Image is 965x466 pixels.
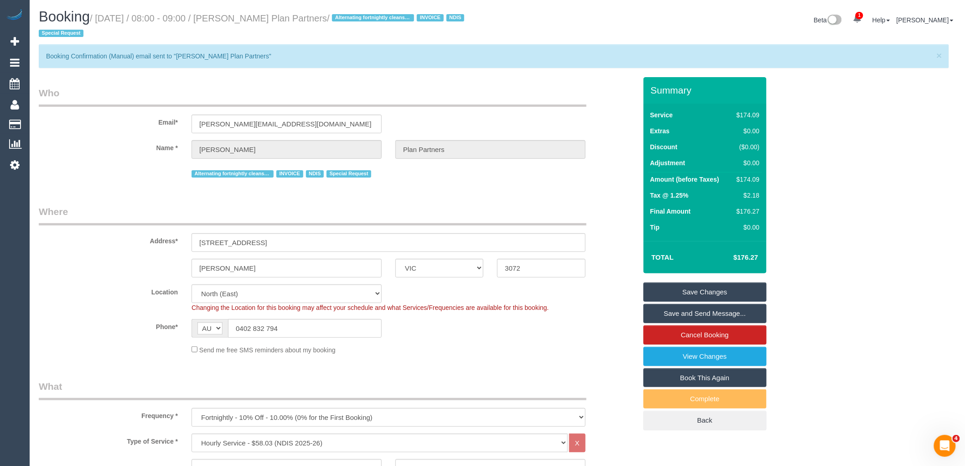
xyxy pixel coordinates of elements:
strong: Total [652,253,674,261]
a: Save Changes [643,283,767,302]
h4: $176.27 [706,254,758,262]
div: $0.00 [733,223,759,232]
span: Booking [39,9,90,25]
div: ($0.00) [733,142,759,152]
span: 1 [856,12,863,19]
span: Changing the Location for this booking may affect your schedule and what Services/Frequencies are... [192,304,549,311]
label: Service [650,110,673,120]
a: View Changes [643,347,767,366]
span: × [937,50,942,61]
input: Email* [192,115,382,133]
span: NDIS [446,14,464,21]
input: Suburb* [192,259,382,278]
legend: What [39,380,586,400]
label: Adjustment [650,158,685,168]
a: Beta [814,16,842,24]
a: 1 [848,9,866,29]
a: Cancel Booking [643,325,767,345]
label: Amount (before Taxes) [650,175,719,184]
input: Phone* [228,319,382,338]
span: Send me free SMS reminders about my booking [199,346,336,354]
span: Special Request [39,30,83,37]
label: Location [32,284,185,297]
a: Save and Send Message... [643,304,767,323]
span: NDIS [306,170,324,178]
span: Alternating fortnightly cleans with [PERSON_NAME] [332,14,414,21]
input: Post Code* [497,259,585,278]
div: $176.27 [733,207,759,216]
label: Type of Service * [32,434,185,446]
small: / [DATE] / 08:00 - 09:00 / [PERSON_NAME] Plan Partners [39,13,467,39]
iframe: Intercom live chat [934,435,956,457]
label: Phone* [32,319,185,331]
label: Tax @ 1.25% [650,191,689,200]
label: Email* [32,115,185,127]
div: $0.00 [733,126,759,136]
a: Help [872,16,890,24]
input: First Name* [192,140,382,159]
p: Booking Confirmation (Manual) email sent to "[PERSON_NAME] Plan Partners" [46,52,933,61]
label: Tip [650,223,660,232]
img: New interface [827,15,842,26]
label: Frequency * [32,408,185,420]
div: $174.09 [733,110,759,120]
span: INVOICE [276,170,303,178]
legend: Where [39,205,586,225]
h3: Summary [651,85,762,95]
a: Book This Again [643,368,767,387]
label: Final Amount [650,207,691,216]
div: $174.09 [733,175,759,184]
label: Address* [32,233,185,246]
div: $2.18 [733,191,759,200]
a: [PERSON_NAME] [897,16,954,24]
input: Last Name* [395,140,586,159]
a: Back [643,411,767,430]
label: Extras [650,126,670,136]
img: Automaid Logo [5,9,24,22]
label: Discount [650,142,678,152]
span: 4 [953,435,960,442]
span: Alternating fortnightly cleans with [PERSON_NAME] [192,170,274,178]
span: INVOICE [417,14,443,21]
div: $0.00 [733,158,759,168]
label: Name * [32,140,185,152]
legend: Who [39,86,586,107]
span: Special Request [327,170,371,178]
button: Close [937,51,942,60]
